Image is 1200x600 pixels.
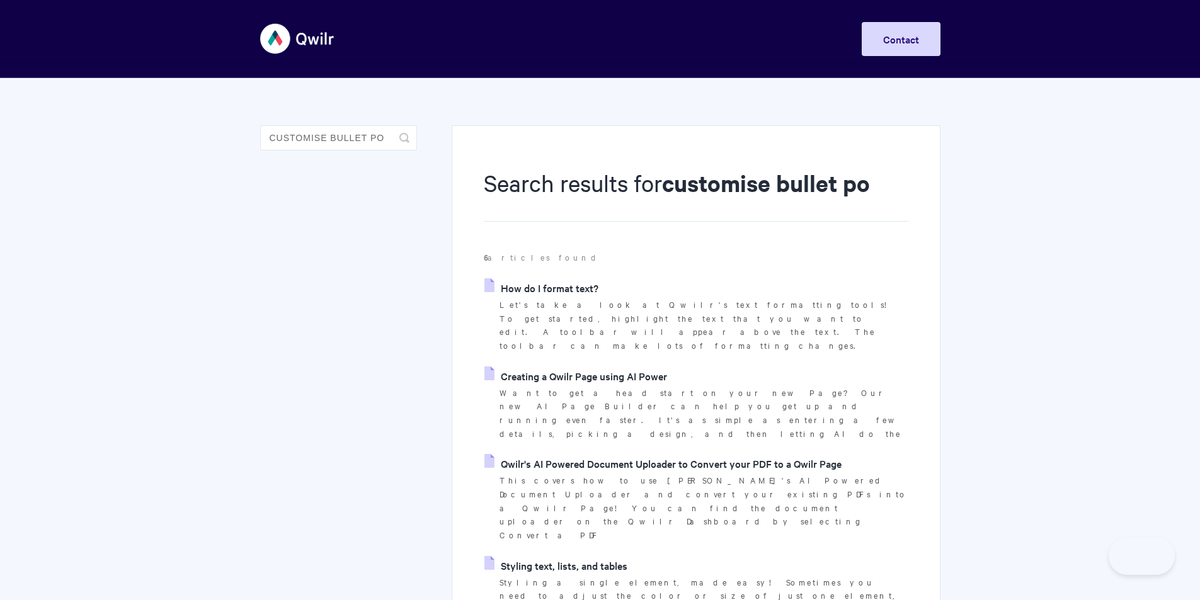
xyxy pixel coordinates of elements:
a: Qwilr's AI Powered Document Uploader to Convert your PDF to a Qwilr Page [484,454,842,473]
img: Qwilr Help Center [260,15,335,62]
a: How do I format text? [484,278,598,297]
strong: 6 [484,251,488,263]
strong: customise bullet po [662,167,870,198]
p: articles found [484,251,908,264]
a: Contact [862,22,940,56]
p: Want to get a head start on your new Page? Our new AI Page Builder can help you get up and runnin... [500,386,908,441]
iframe: Toggle Customer Support [1109,537,1175,575]
a: Creating a Qwilr Page using AI Power [484,366,667,385]
h1: Search results for [484,167,908,222]
a: Styling text, lists, and tables [484,556,627,575]
p: This covers how to use [PERSON_NAME]'s AI Powered Document Uploader and convert your existing PDF... [500,473,908,542]
input: Search [260,125,417,150]
p: Let's take a look at Qwilr's text formatting tools! To get started, highlight the text that you w... [500,298,908,353]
